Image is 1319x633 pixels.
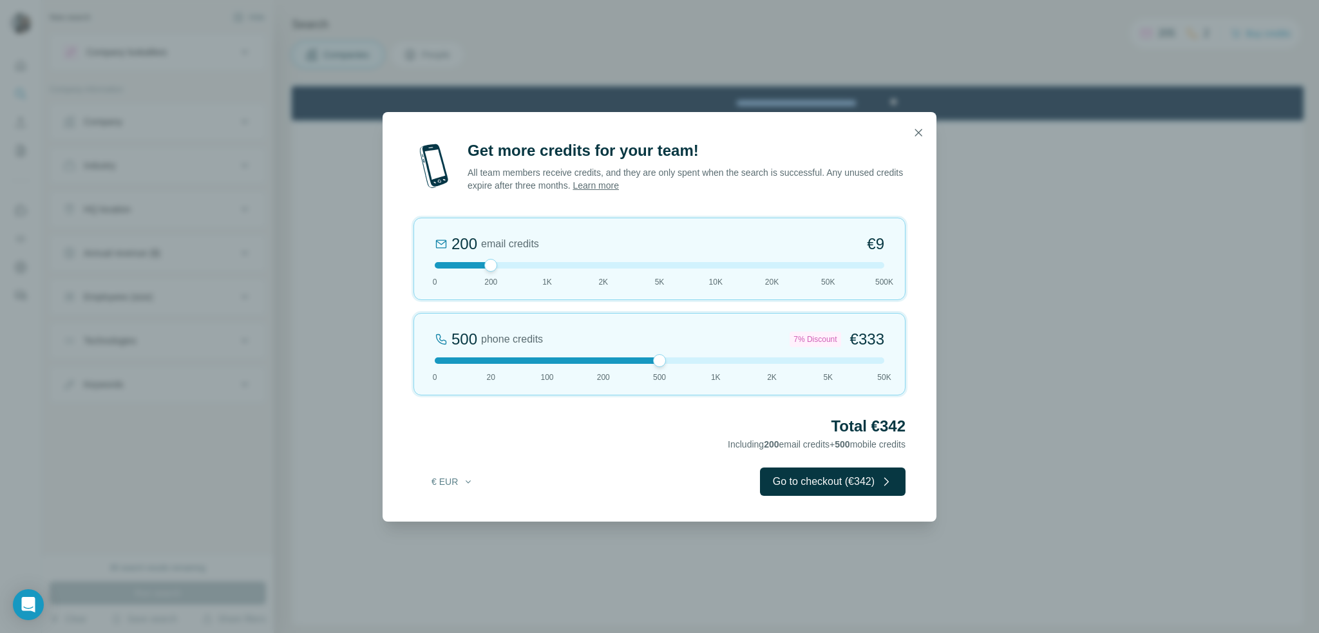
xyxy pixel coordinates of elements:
[481,236,539,252] span: email credits
[433,276,437,288] span: 0
[481,332,543,347] span: phone credits
[653,372,666,383] span: 500
[767,372,777,383] span: 2K
[451,329,477,350] div: 500
[484,276,497,288] span: 200
[655,276,665,288] span: 5K
[468,166,906,192] p: All team members receive credits, and they are only spent when the search is successful. Any unus...
[709,276,723,288] span: 10K
[835,439,849,449] span: 500
[413,416,906,437] h2: Total €342
[877,372,891,383] span: 50K
[764,439,779,449] span: 200
[573,180,619,191] a: Learn more
[875,276,893,288] span: 500K
[413,3,595,31] div: Upgrade plan for full access to Surfe
[540,372,553,383] span: 100
[487,372,495,383] span: 20
[597,372,610,383] span: 200
[821,276,835,288] span: 50K
[422,470,482,493] button: € EUR
[451,234,477,254] div: 200
[542,276,552,288] span: 1K
[413,140,455,192] img: mobile-phone
[823,372,833,383] span: 5K
[13,589,44,620] div: Open Intercom Messenger
[760,468,906,496] button: Go to checkout (€342)
[711,372,721,383] span: 1K
[790,332,840,347] div: 7% Discount
[850,329,884,350] span: €333
[433,372,437,383] span: 0
[598,276,608,288] span: 2K
[867,234,884,254] span: €9
[728,439,906,449] span: Including email credits + mobile credits
[765,276,779,288] span: 20K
